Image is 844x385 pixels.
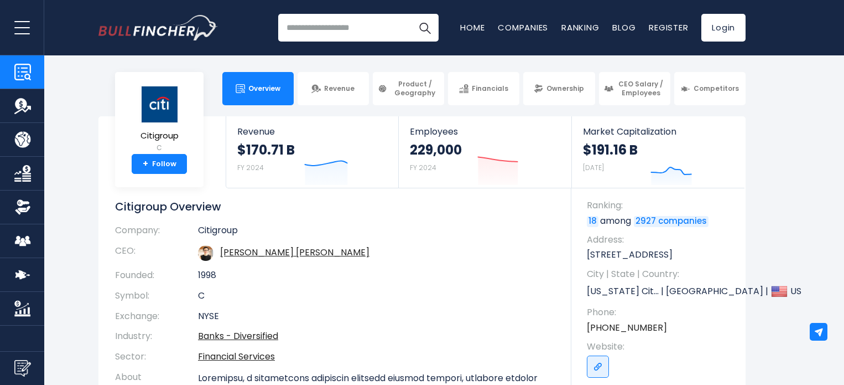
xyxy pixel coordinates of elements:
[599,72,670,105] a: CEO Salary / Employees
[98,15,218,40] img: Bullfincher logo
[587,199,734,212] span: Ranking:
[410,141,462,158] strong: 229,000
[572,116,744,188] a: Market Capitalization $191.16 B [DATE]
[140,131,179,141] span: Citigroup
[140,143,179,153] small: C
[115,241,198,265] th: CEO:
[222,72,294,105] a: Overview
[587,249,734,261] p: [STREET_ADDRESS]
[694,84,739,93] span: Competitors
[198,330,278,342] a: Banks - Diversified
[674,72,746,105] a: Competitors
[587,306,734,319] span: Phone:
[198,245,213,261] img: jane-fraser.jpg
[460,22,484,33] a: Home
[248,84,280,93] span: Overview
[198,306,555,327] td: NYSE
[587,216,598,227] a: 18
[115,265,198,286] th: Founded:
[198,286,555,306] td: C
[498,22,548,33] a: Companies
[587,234,734,246] span: Address:
[583,141,638,158] strong: $191.16 B
[410,126,560,137] span: Employees
[587,356,609,378] a: Go to link
[634,216,708,227] a: 2927 companies
[115,286,198,306] th: Symbol:
[198,265,555,286] td: 1998
[115,326,198,347] th: Industry:
[237,163,264,172] small: FY 2024
[98,15,217,40] a: Go to homepage
[587,215,734,227] p: among
[472,84,508,93] span: Financials
[583,163,604,172] small: [DATE]
[701,14,746,42] a: Login
[237,141,295,158] strong: $170.71 B
[198,350,275,363] a: Financial Services
[612,22,635,33] a: Blog
[226,116,398,188] a: Revenue $170.71 B FY 2024
[115,225,198,241] th: Company:
[523,72,595,105] a: Ownership
[411,14,439,42] button: Search
[373,72,444,105] a: Product / Geography
[132,154,187,174] a: +Follow
[617,80,665,97] span: CEO Salary / Employees
[115,347,198,367] th: Sector:
[448,72,519,105] a: Financials
[115,306,198,327] th: Exchange:
[546,84,584,93] span: Ownership
[561,22,599,33] a: Ranking
[139,85,179,155] a: Citigroup C
[220,246,369,259] a: ceo
[583,126,733,137] span: Market Capitalization
[587,322,667,334] a: [PHONE_NUMBER]
[298,72,369,105] a: Revenue
[649,22,688,33] a: Register
[143,159,148,169] strong: +
[115,199,555,214] h1: Citigroup Overview
[14,199,31,215] img: Ownership
[587,268,734,280] span: City | State | Country:
[410,163,436,172] small: FY 2024
[237,126,387,137] span: Revenue
[390,80,439,97] span: Product / Geography
[587,341,734,353] span: Website:
[324,84,355,93] span: Revenue
[198,225,555,241] td: Citigroup
[587,283,734,300] p: [US_STATE] Cit... | [GEOGRAPHIC_DATA] | US
[399,116,571,188] a: Employees 229,000 FY 2024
